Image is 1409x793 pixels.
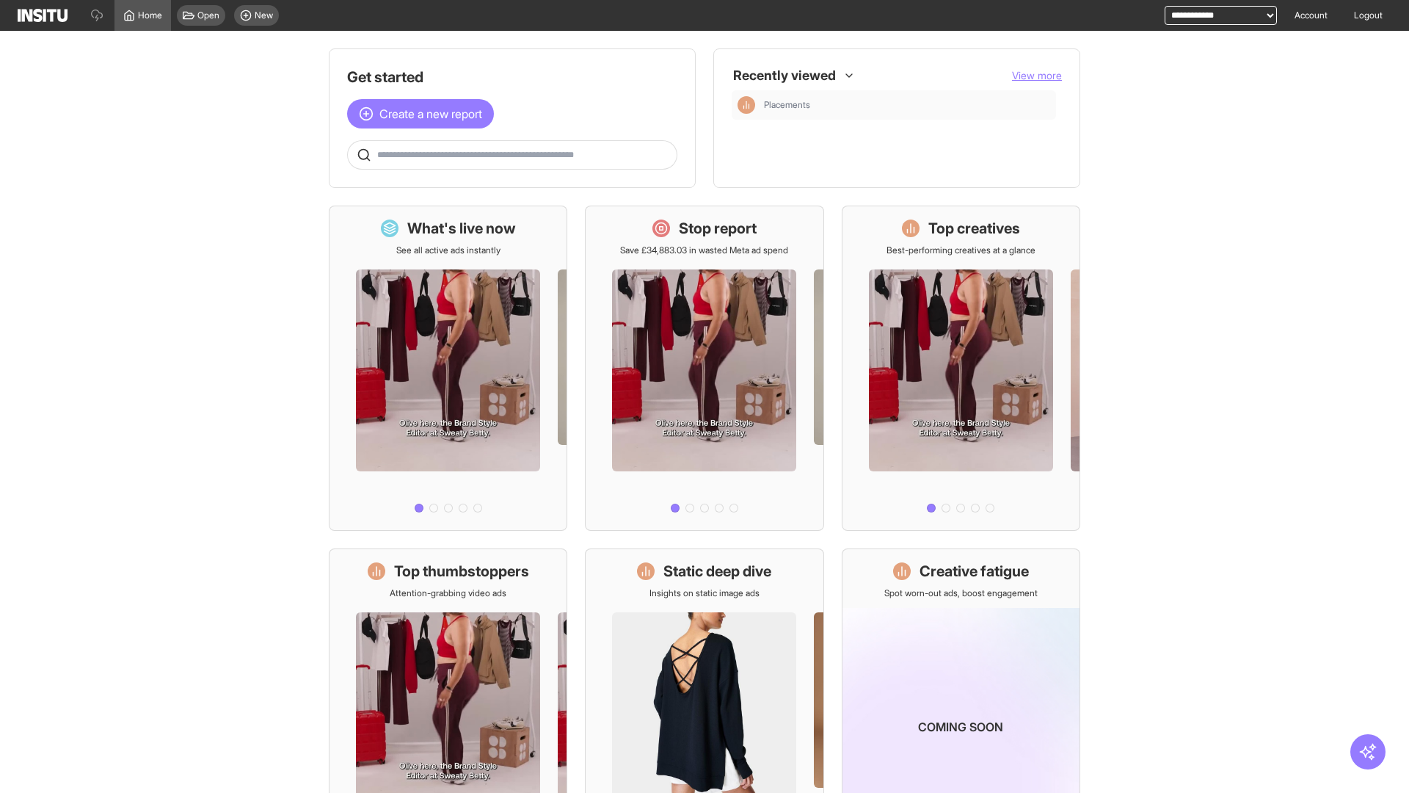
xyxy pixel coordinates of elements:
[764,99,1050,111] span: Placements
[620,245,788,256] p: Save £34,883.03 in wasted Meta ad spend
[379,105,482,123] span: Create a new report
[138,10,162,21] span: Home
[886,245,1035,256] p: Best-performing creatives at a glance
[663,561,771,582] h1: Static deep dive
[585,206,823,531] a: Stop reportSave £34,883.03 in wasted Meta ad spend
[842,206,1080,531] a: Top creativesBest-performing creatives at a glance
[649,587,760,599] p: Insights on static image ads
[255,10,273,21] span: New
[394,561,529,582] h1: Top thumbstoppers
[679,218,757,239] h1: Stop report
[928,218,1020,239] h1: Top creatives
[347,99,494,128] button: Create a new report
[396,245,500,256] p: See all active ads instantly
[407,218,516,239] h1: What's live now
[329,206,567,531] a: What's live nowSee all active ads instantly
[1012,68,1062,83] button: View more
[764,99,810,111] span: Placements
[197,10,219,21] span: Open
[738,96,755,114] div: Insights
[390,587,506,599] p: Attention-grabbing video ads
[18,9,68,22] img: Logo
[1012,69,1062,82] span: View more
[347,67,677,87] h1: Get started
